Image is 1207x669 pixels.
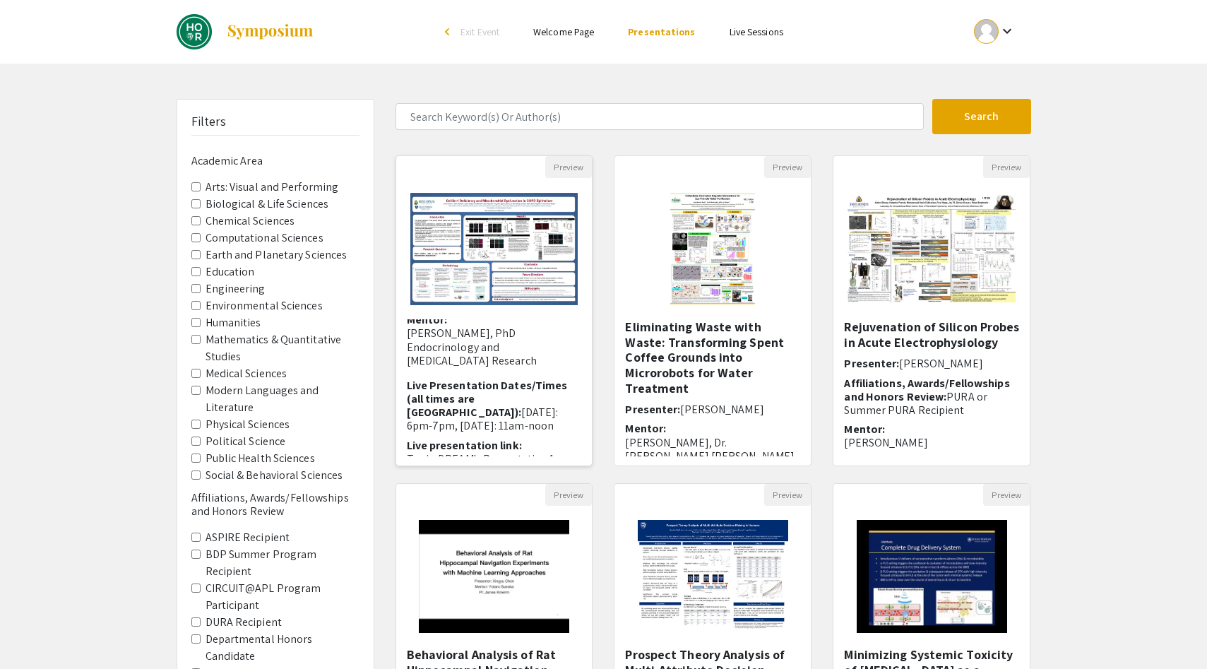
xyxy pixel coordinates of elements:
img: <p>Minimizing Systemic Toxicity of Taxotere as a Repurposed Glioblastoma Multiforme Treatment</p> [843,506,1021,647]
img: DREAMS: Spring 2024 [177,14,212,49]
p: [PERSON_NAME] [844,436,1019,449]
label: Mathematics & Quantitative Studies [206,331,359,365]
button: Preview [764,156,811,178]
button: Expand account dropdown [959,16,1030,47]
label: Biological & Life Sciences [206,196,329,213]
label: Computational Sciences [206,230,323,247]
span: Mentor: [844,422,885,437]
label: Physical Sciences [206,416,290,433]
label: Humanities [206,314,261,331]
img: <p>Eliminating Waste with Waste: Transforming Spent Coffee Grounds into Microrobots for Water Tre... [656,178,769,319]
h5: Eliminating Waste with Waste: Transforming Spent Coffee Grounds into Microrobots for Water Treatment [625,319,800,396]
div: Open Presentation <p>Eliminating Waste with Waste: Transforming Spent Coffee Grounds into Microro... [614,155,811,466]
a: DREAMS: Spring 2024 [177,14,314,49]
img: <p><span style="color: rgb(0, 0, 0);">Prospect Theory Analysis of Multi-Attribute Decision Making... [624,506,802,647]
label: Social & Behavioral Sciences [206,467,343,484]
span: [DATE]: 6pm-7pm, [DATE]: 11am-noon [407,405,559,433]
iframe: Chat [11,605,60,658]
h5: Filters [191,114,227,129]
label: Chemical Sciences [206,213,295,230]
label: Education [206,264,255,280]
div: arrow_back_ios [445,28,453,36]
label: Environmental Sciences [206,297,323,314]
a: Presentations [628,25,695,38]
label: DURA Recipient [206,614,282,631]
img: <p><strong style="color: rgb(0, 0, 0);">Cofilin-1 Deficiency and Mitochondrial Dysfunction in COP... [396,179,593,319]
h6: Academic Area [191,154,359,167]
span: Live presentation link: [407,438,522,453]
p: [PERSON_NAME], PhD Endocrinology and [MEDICAL_DATA] Research [407,326,582,367]
span: Live Presentation Dates/Times (all times are [GEOGRAPHIC_DATA]): [407,378,568,420]
button: Preview [983,156,1030,178]
label: BDP Summer Program Recipient [206,546,359,580]
span: PURA or Summer PURA Recipient [844,389,987,418]
a: Welcome Page [533,25,594,38]
label: Departmental Honors Candidate [206,631,359,665]
div: Open Presentation <p><strong style="color: rgb(0, 0, 0);">Cofilin-1 Deficiency and Mitochondrial ... [396,155,593,466]
p: Topic: DREAM's Presentation 1 - [PERSON_NAME] and [PERSON_NAME] [407,452,582,493]
button: Preview [545,484,592,506]
span: [PERSON_NAME] [680,402,763,417]
span: Mentor: [407,312,448,327]
span: Affiliations, Awards/Fellowships and Honors Review: [844,376,1009,404]
div: Open Presentation <p><strong style="background-color: transparent; color: rgb(0, 0, 0);">Rejuvena... [833,155,1030,466]
label: Medical Sciences [206,365,287,382]
img: <p><strong style="background-color: transparent; color: rgb(0, 0, 0);">Rejuvenation of Silicon Pr... [833,181,1030,316]
label: Earth and Planetary Sciences [206,247,347,264]
label: Modern Languages and Literature [206,382,359,416]
h6: Presenter: [625,403,800,416]
input: Search Keyword(s) Or Author(s) [396,103,924,130]
img: Symposium by ForagerOne [226,23,314,40]
h6: Presenter: [844,357,1019,370]
label: Public Health Sciences [206,450,315,467]
label: ASPIRE Recipient [206,529,290,546]
span: Exit Event [460,25,499,38]
h5: Rejuvenation of Silicon Probes in Acute Electrophysiology [844,319,1019,350]
label: CIRCUIT@APL Program Participant [206,580,359,614]
button: Preview [545,156,592,178]
span: Mentor: [625,421,666,436]
button: Preview [764,484,811,506]
img: <p>Behavioral Analysis of Rat Hippocampal Navigation Experiments with Machine Learning Approaches... [405,506,583,647]
label: Engineering [206,280,266,297]
button: Search [932,99,1031,134]
label: Political Science [206,433,286,450]
p: [PERSON_NAME], Dr. [PERSON_NAME] [PERSON_NAME] [625,436,800,463]
button: Preview [983,484,1030,506]
span: [PERSON_NAME] [899,356,982,371]
label: Arts: Visual and Performing [206,179,339,196]
h6: Affiliations, Awards/Fellowships and Honors Review [191,491,359,518]
a: Live Sessions [730,25,783,38]
mat-icon: Expand account dropdown [999,23,1016,40]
